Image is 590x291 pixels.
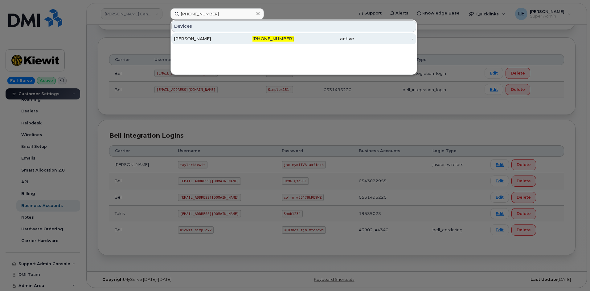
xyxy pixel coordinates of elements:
a: [PERSON_NAME][PHONE_NUMBER]active- [171,33,416,44]
div: - [354,36,414,42]
div: active [294,36,354,42]
div: Devices [171,20,416,32]
div: [PERSON_NAME] [174,36,234,42]
input: Find something... [170,8,264,19]
iframe: Messenger Launcher [563,264,585,286]
span: [PHONE_NUMBER] [252,36,294,42]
